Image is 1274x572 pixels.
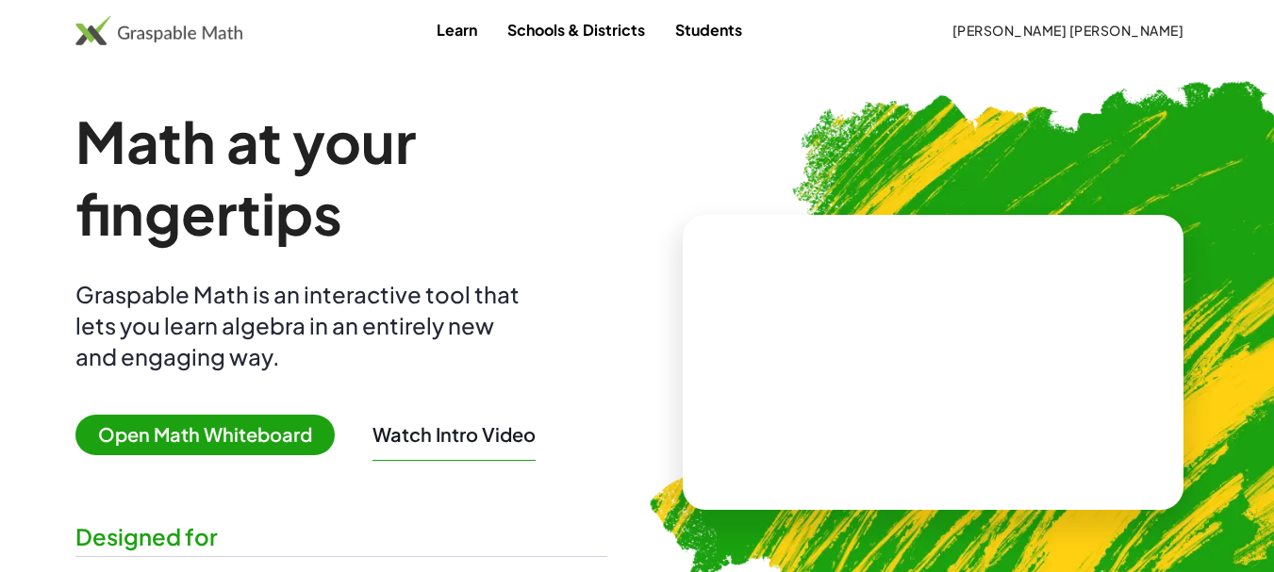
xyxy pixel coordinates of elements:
[75,106,607,249] h1: Math at your fingertips
[75,521,607,552] div: Designed for
[75,279,528,372] div: Graspable Math is an interactive tool that lets you learn algebra in an entirely new and engaging...
[75,415,335,455] span: Open Math Whiteboard
[372,422,536,447] button: Watch Intro Video
[422,12,492,47] a: Learn
[492,12,660,47] a: Schools & Districts
[951,22,1183,39] span: [PERSON_NAME] [PERSON_NAME]
[660,12,757,47] a: Students
[75,426,350,446] a: Open Math Whiteboard
[791,291,1074,433] video: What is this? This is dynamic math notation. Dynamic math notation plays a central role in how Gr...
[936,13,1199,47] button: [PERSON_NAME] [PERSON_NAME]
